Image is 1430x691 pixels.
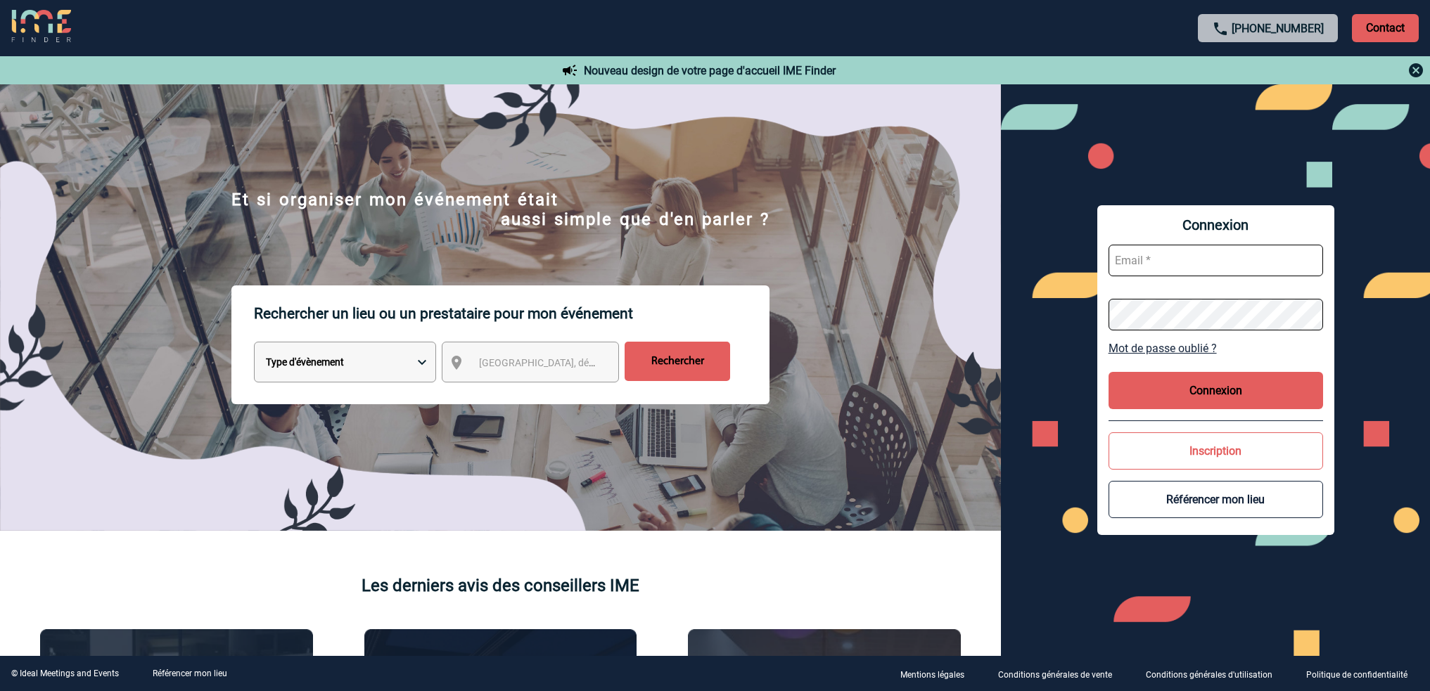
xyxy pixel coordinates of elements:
span: [GEOGRAPHIC_DATA], département, région... [479,357,675,368]
p: Rechercher un lieu ou un prestataire pour mon événement [254,285,770,342]
a: Mot de passe oublié ? [1109,342,1323,355]
a: Conditions générales d'utilisation [1135,667,1295,680]
a: [PHONE_NUMBER] [1232,22,1324,35]
p: Contact [1352,14,1419,42]
input: Email * [1109,245,1323,276]
p: Conditions générales de vente [998,670,1112,680]
a: Mentions légales [889,667,987,680]
img: call-24-px.png [1212,20,1229,37]
a: Conditions générales de vente [987,667,1135,680]
a: Référencer mon lieu [153,669,227,678]
button: Connexion [1109,372,1323,409]
a: Politique de confidentialité [1295,667,1430,680]
button: Référencer mon lieu [1109,481,1323,518]
span: Connexion [1109,217,1323,233]
input: Rechercher [625,342,730,381]
div: © Ideal Meetings and Events [11,669,119,678]
p: Conditions générales d'utilisation [1146,670,1272,680]
button: Inscription [1109,432,1323,470]
p: Politique de confidentialité [1306,670,1407,680]
p: Mentions légales [900,670,964,680]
